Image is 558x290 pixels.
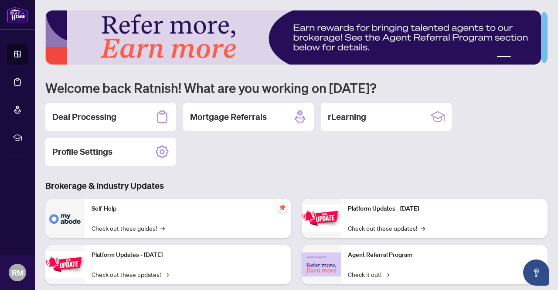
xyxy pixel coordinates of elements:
[348,204,541,214] p: Platform Updates - [DATE]
[385,270,389,279] span: →
[328,111,366,123] h2: rLearning
[164,270,169,279] span: →
[12,266,24,279] span: RM
[348,223,425,233] a: Check out these updates!→
[190,111,267,123] h2: Mortgage Referrals
[7,7,28,23] img: logo
[514,56,518,59] button: 3
[45,180,548,192] h3: Brokerage & Industry Updates
[52,111,116,123] h2: Deal Processing
[277,202,288,213] span: pushpin
[523,259,549,286] button: Open asap
[521,56,525,59] button: 4
[348,250,541,260] p: Agent Referral Program
[302,205,341,232] img: Platform Updates - June 23, 2025
[348,270,389,279] a: Check it out!→
[490,56,493,59] button: 1
[92,223,165,233] a: Check out these guides!→
[497,56,511,59] button: 2
[92,250,284,260] p: Platform Updates - [DATE]
[45,199,85,238] img: Self-Help
[528,56,532,59] button: 5
[52,146,112,158] h2: Profile Settings
[535,56,539,59] button: 6
[92,204,284,214] p: Self-Help
[45,79,548,96] h1: Welcome back Ratnish! What are you working on [DATE]?
[45,251,85,278] img: Platform Updates - September 16, 2025
[45,10,541,65] img: Slide 1
[92,270,169,279] a: Check out these updates!→
[302,252,341,276] img: Agent Referral Program
[160,223,165,233] span: →
[421,223,425,233] span: →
